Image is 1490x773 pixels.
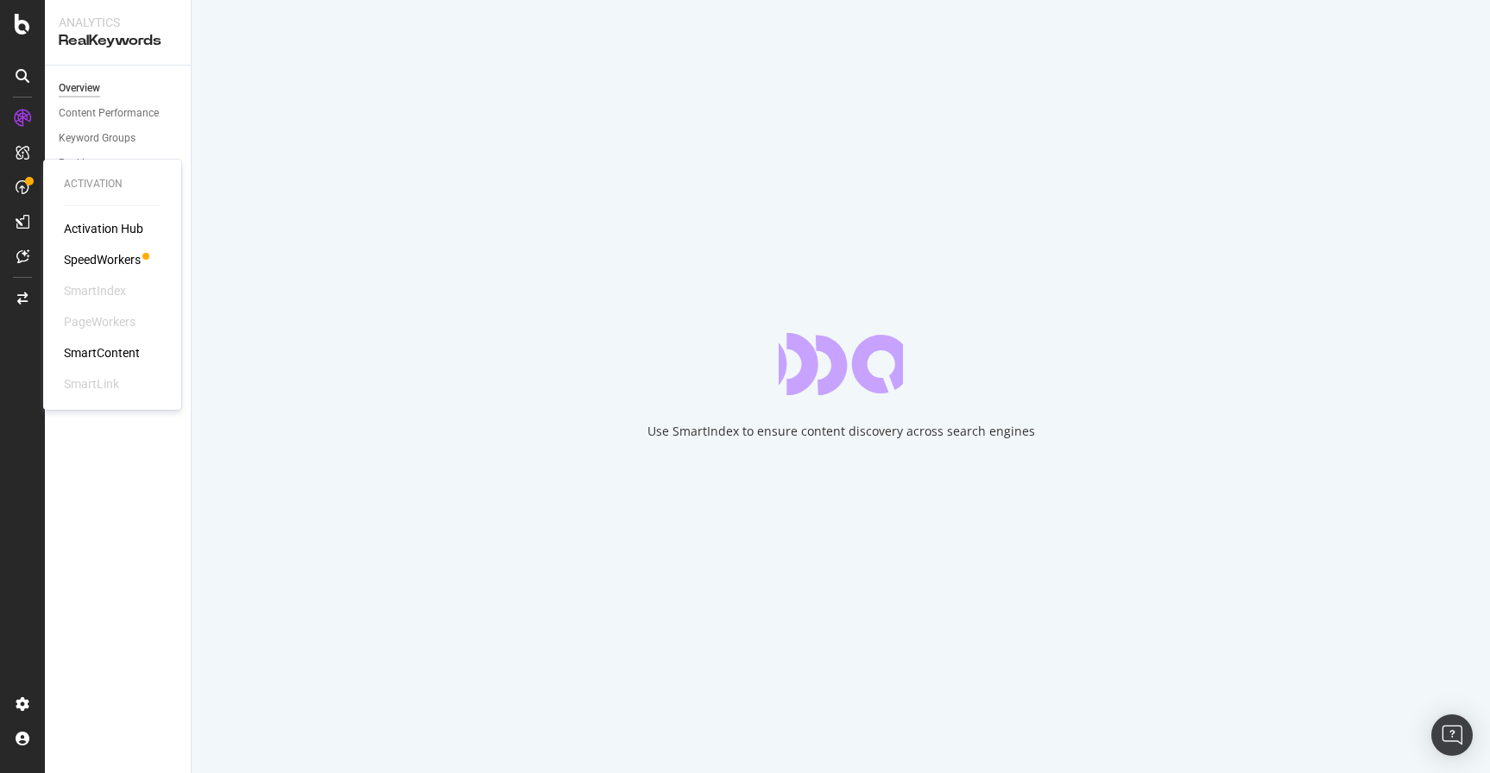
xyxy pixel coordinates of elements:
[64,282,126,299] div: SmartIndex
[59,104,159,123] div: Content Performance
[647,423,1035,440] div: Use SmartIndex to ensure content discovery across search engines
[59,31,177,51] div: RealKeywords
[59,14,177,31] div: Analytics
[64,375,119,393] div: SmartLink
[59,129,179,148] a: Keyword Groups
[59,154,179,173] a: Ranking
[64,177,161,192] div: Activation
[59,154,97,173] div: Ranking
[64,251,141,268] a: SpeedWorkers
[64,313,136,330] div: PageWorkers
[59,104,179,123] a: Content Performance
[779,333,903,395] div: animation
[1431,714,1473,756] div: Open Intercom Messenger
[64,344,140,361] a: SmartContent
[59,79,179,97] a: Overview
[59,129,136,148] div: Keyword Groups
[64,220,143,237] a: Activation Hub
[59,79,100,97] div: Overview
